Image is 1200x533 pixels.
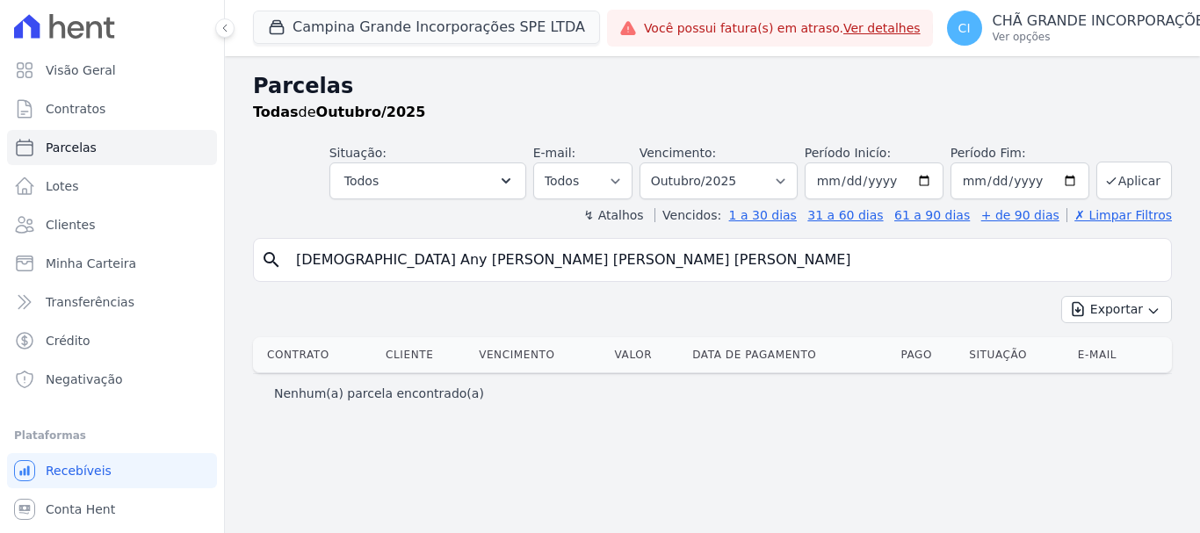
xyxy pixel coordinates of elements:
[1071,337,1151,372] th: E-mail
[654,208,721,222] label: Vencidos:
[893,337,962,372] th: Pago
[533,146,576,160] label: E-mail:
[46,255,136,272] span: Minha Carteira
[7,130,217,165] a: Parcelas
[14,425,210,446] div: Plataformas
[843,21,921,35] a: Ver detalhes
[7,246,217,281] a: Minha Carteira
[7,492,217,527] a: Conta Hent
[274,385,484,402] p: Nenhum(a) parcela encontrado(a)
[894,208,970,222] a: 61 a 90 dias
[644,19,921,38] span: Você possui fatura(s) em atraso.
[1066,208,1172,222] a: ✗ Limpar Filtros
[7,323,217,358] a: Crédito
[981,208,1059,222] a: + de 90 dias
[7,207,217,242] a: Clientes
[46,501,115,518] span: Conta Hent
[958,22,971,34] span: CI
[1096,162,1172,199] button: Aplicar
[261,249,282,270] i: search
[46,462,112,479] span: Recebíveis
[46,216,95,234] span: Clientes
[46,100,105,118] span: Contratos
[253,70,1172,102] h2: Parcelas
[951,144,1089,162] label: Período Fim:
[608,337,686,372] th: Valor
[46,332,90,349] span: Crédito
[253,104,299,120] strong: Todas
[253,11,600,44] button: Campina Grande Incorporações SPE LTDA
[1061,296,1172,323] button: Exportar
[807,208,883,222] a: 31 a 60 dias
[253,102,425,123] p: de
[685,337,893,372] th: Data de Pagamento
[344,170,379,191] span: Todos
[46,371,123,388] span: Negativação
[329,162,526,199] button: Todos
[7,53,217,88] a: Visão Geral
[472,337,607,372] th: Vencimento
[729,208,797,222] a: 1 a 30 dias
[316,104,426,120] strong: Outubro/2025
[7,169,217,204] a: Lotes
[962,337,1071,372] th: Situação
[583,208,643,222] label: ↯ Atalhos
[46,139,97,156] span: Parcelas
[640,146,716,160] label: Vencimento:
[7,362,217,397] a: Negativação
[7,91,217,126] a: Contratos
[286,242,1164,277] input: Buscar por nome do lote ou do cliente
[805,146,891,160] label: Período Inicío:
[7,285,217,320] a: Transferências
[46,293,134,311] span: Transferências
[253,337,379,372] th: Contrato
[46,61,116,79] span: Visão Geral
[46,177,79,195] span: Lotes
[7,453,217,488] a: Recebíveis
[329,146,387,160] label: Situação:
